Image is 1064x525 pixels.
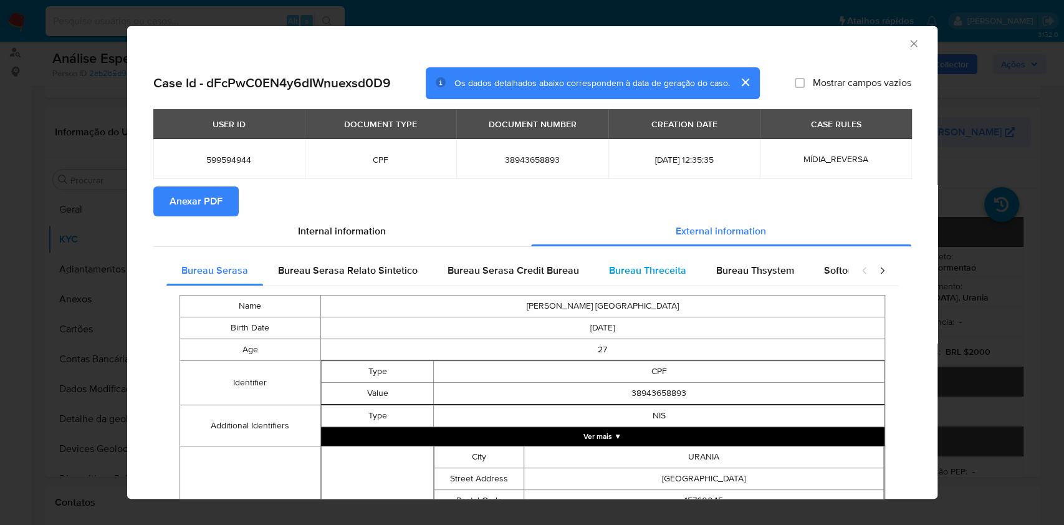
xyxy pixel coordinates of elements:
[170,188,223,215] span: Anexar PDF
[298,224,386,238] span: Internal information
[180,361,320,405] td: Identifier
[716,263,794,277] span: Bureau Thsystem
[127,26,937,499] div: closure-recommendation-modal
[180,296,320,317] td: Name
[524,490,883,512] td: 15760045
[153,216,911,246] div: Detailed info
[320,339,884,361] td: 27
[676,224,766,238] span: External information
[180,317,320,339] td: Birth Date
[320,296,884,317] td: [PERSON_NAME] [GEOGRAPHIC_DATA]
[153,186,239,216] button: Anexar PDF
[278,263,418,277] span: Bureau Serasa Relato Sintetico
[434,405,884,427] td: NIS
[337,113,424,135] div: DOCUMENT TYPE
[623,154,745,165] span: [DATE] 12:35:35
[448,263,579,277] span: Bureau Serasa Credit Bureau
[434,361,884,383] td: CPF
[320,154,441,165] span: CPF
[524,446,883,468] td: URANIA
[481,113,584,135] div: DOCUMENT NUMBER
[180,339,320,361] td: Age
[321,405,434,427] td: Type
[795,78,805,88] input: Mostrar campos vazios
[320,317,884,339] td: [DATE]
[908,37,919,49] button: Fechar a janela
[803,113,868,135] div: CASE RULES
[471,154,593,165] span: 38943658893
[644,113,725,135] div: CREATION DATE
[524,468,883,490] td: [GEOGRAPHIC_DATA]
[166,256,848,286] div: Detailed external info
[205,113,253,135] div: USER ID
[168,154,290,165] span: 599594944
[609,263,686,277] span: Bureau Threceita
[434,446,524,468] td: City
[434,383,884,405] td: 38943658893
[153,75,391,91] h2: Case Id - dFcPwC0EN4y6dIWnuexsd0D9
[824,263,853,277] span: Softon
[434,468,524,490] td: Street Address
[730,67,760,97] button: cerrar
[181,263,248,277] span: Bureau Serasa
[812,77,911,89] span: Mostrar campos vazios
[180,405,320,446] td: Additional Identifiers
[434,490,524,512] td: Postal Code
[803,153,868,165] span: MÍDIA_REVERSA
[321,383,434,405] td: Value
[321,427,884,446] button: Expand array
[321,361,434,383] td: Type
[454,77,730,89] span: Os dados detalhados abaixo correspondem à data de geração do caso.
